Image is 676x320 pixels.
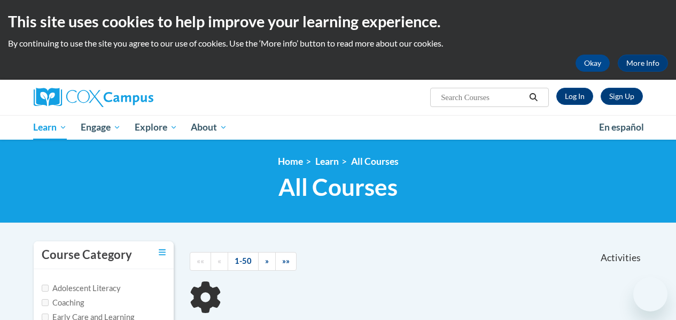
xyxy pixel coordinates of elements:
[576,55,610,72] button: Okay
[42,283,121,294] label: Adolescent Literacy
[278,156,303,167] a: Home
[211,252,228,271] a: Previous
[42,297,84,309] label: Coaching
[128,115,184,140] a: Explore
[592,116,651,139] a: En español
[525,91,541,104] button: Search
[601,88,643,105] a: Register
[34,88,153,107] img: Cox Campus
[33,121,67,134] span: Learn
[74,115,128,140] a: Engage
[197,256,204,265] span: ««
[159,247,166,258] a: Toggle collapse
[34,88,226,107] a: Cox Campus
[8,37,668,49] p: By continuing to use the site you agree to our use of cookies. Use the ‘More info’ button to read...
[556,88,593,105] a: Log In
[81,121,121,134] span: Engage
[27,115,74,140] a: Learn
[282,256,290,265] span: »»
[26,115,651,140] div: Main menu
[351,156,399,167] a: All Courses
[228,252,259,271] a: 1-50
[190,252,211,271] a: Begining
[599,121,644,133] span: En español
[258,252,276,271] a: Next
[618,55,668,72] a: More Info
[633,277,667,311] iframe: Button to launch messaging window
[440,91,525,104] input: Search Courses
[217,256,221,265] span: «
[42,299,49,306] input: Checkbox for Options
[8,11,668,32] h2: This site uses cookies to help improve your learning experience.
[42,247,132,263] h3: Course Category
[191,121,227,134] span: About
[184,115,234,140] a: About
[278,173,398,201] span: All Courses
[265,256,269,265] span: »
[315,156,339,167] a: Learn
[275,252,297,271] a: End
[135,121,177,134] span: Explore
[42,285,49,292] input: Checkbox for Options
